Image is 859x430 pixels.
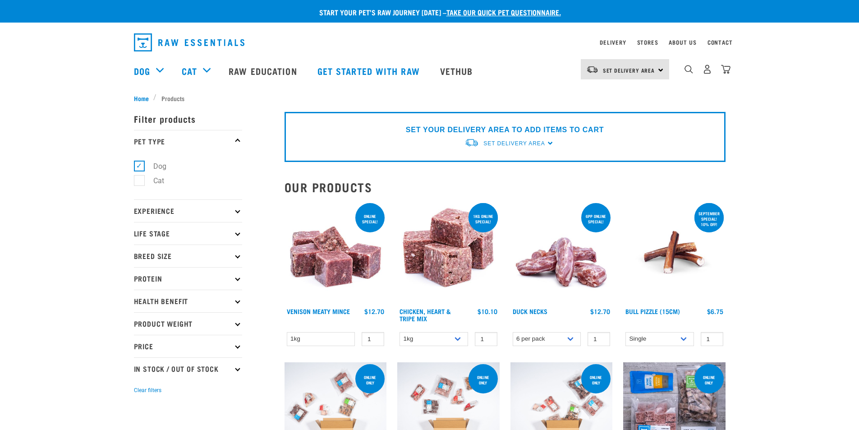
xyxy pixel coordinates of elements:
[707,41,733,44] a: Contact
[134,335,242,357] p: Price
[134,93,726,103] nav: breadcrumbs
[139,161,170,172] label: Dog
[694,370,724,389] div: online only
[703,65,712,74] img: user.png
[134,33,244,51] img: Raw Essentials Logo
[431,53,484,89] a: Vethub
[513,310,547,313] a: Duck Necks
[510,201,613,304] img: Pile Of Duck Necks For Pets
[134,290,242,312] p: Health Benefit
[475,332,497,346] input: 1
[581,209,611,228] div: 6pp online special!
[134,267,242,290] p: Protein
[308,53,431,89] a: Get started with Raw
[588,332,610,346] input: 1
[134,130,242,153] p: Pet Type
[684,65,693,74] img: home-icon-1@2x.png
[134,222,242,245] p: Life Stage
[134,245,242,267] p: Breed Size
[701,332,723,346] input: 1
[134,386,161,394] button: Clear filters
[581,370,611,389] div: Online Only
[285,201,387,304] img: 1117 Venison Meat Mince 01
[721,65,730,74] img: home-icon@2x.png
[669,41,696,44] a: About Us
[600,41,626,44] a: Delivery
[134,93,149,103] span: Home
[364,308,384,315] div: $12.70
[478,308,497,315] div: $10.10
[134,357,242,380] p: In Stock / Out Of Stock
[469,370,498,389] div: Online Only
[623,201,726,304] img: Bull Pizzle
[220,53,308,89] a: Raw Education
[590,308,610,315] div: $12.70
[134,93,154,103] a: Home
[134,64,150,78] a: Dog
[637,41,658,44] a: Stores
[400,310,451,320] a: Chicken, Heart & Tripe Mix
[707,308,723,315] div: $6.75
[139,175,168,186] label: Cat
[355,370,385,389] div: Online Only
[134,312,242,335] p: Product Weight
[127,30,733,55] nav: dropdown navigation
[182,64,197,78] a: Cat
[603,69,655,72] span: Set Delivery Area
[362,332,384,346] input: 1
[694,207,724,231] div: September special! 10% off!
[285,180,726,194] h2: Our Products
[625,310,680,313] a: Bull Pizzle (15cm)
[287,310,350,313] a: Venison Meaty Mince
[469,209,498,228] div: 1kg online special!
[464,138,479,148] img: van-moving.png
[406,125,604,135] p: SET YOUR DELIVERY AREA TO ADD ITEMS TO CART
[134,199,242,222] p: Experience
[355,209,385,228] div: ONLINE SPECIAL!
[134,107,242,130] p: Filter products
[586,65,598,74] img: van-moving.png
[446,10,561,14] a: take our quick pet questionnaire.
[397,201,500,304] img: 1062 Chicken Heart Tripe Mix 01
[483,140,545,147] span: Set Delivery Area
